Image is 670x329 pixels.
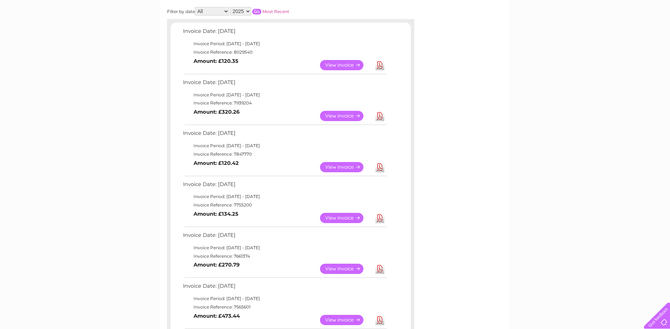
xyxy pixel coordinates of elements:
td: Invoice Reference: 7755200 [181,201,388,209]
td: Invoice Date: [DATE] [181,231,388,244]
a: Contact [623,30,640,35]
a: Telecoms [583,30,604,35]
div: Clear Business is a trading name of Verastar Limited (registered in [GEOGRAPHIC_DATA] No. 3667643... [168,4,502,34]
a: View [320,213,372,223]
a: View [320,111,372,121]
a: View [320,60,372,70]
td: Invoice Reference: 7939204 [181,99,388,107]
a: View [320,315,372,325]
td: Invoice Date: [DATE] [181,78,388,91]
td: Invoice Date: [DATE] [181,128,388,142]
a: Download [375,60,384,70]
td: Invoice Period: [DATE] - [DATE] [181,192,388,201]
b: Amount: £120.42 [194,160,239,166]
a: Download [375,111,384,121]
td: Invoice Date: [DATE] [181,26,388,40]
td: Invoice Reference: 7661374 [181,252,388,261]
a: View [320,162,372,172]
td: Invoice Date: [DATE] [181,180,388,193]
td: Invoice Date: [DATE] [181,281,388,294]
b: Amount: £270.79 [194,262,239,268]
a: Most Recent [262,9,289,14]
a: Download [375,315,384,325]
b: Amount: £120.35 [194,58,238,64]
a: Download [375,264,384,274]
td: Invoice Period: [DATE] - [DATE] [181,91,388,99]
a: 0333 014 3131 [537,4,586,12]
b: Amount: £134.25 [194,211,238,217]
td: Invoice Period: [DATE] - [DATE] [181,40,388,48]
a: Water [546,30,559,35]
td: Invoice Reference: 7565601 [181,303,388,311]
a: Blog [609,30,619,35]
b: Amount: £320.26 [194,109,239,115]
img: logo.png [23,18,59,40]
a: Download [375,162,384,172]
td: Invoice Period: [DATE] - [DATE] [181,294,388,303]
b: Amount: £473.44 [194,313,240,319]
div: Filter by date [167,7,352,16]
td: Invoice Reference: 7847770 [181,150,388,158]
td: Invoice Period: [DATE] - [DATE] [181,142,388,150]
td: Invoice Period: [DATE] - [DATE] [181,244,388,252]
a: View [320,264,372,274]
a: Energy [563,30,579,35]
td: Invoice Reference: 8029540 [181,48,388,56]
a: Log out [647,30,663,35]
a: Download [375,213,384,223]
